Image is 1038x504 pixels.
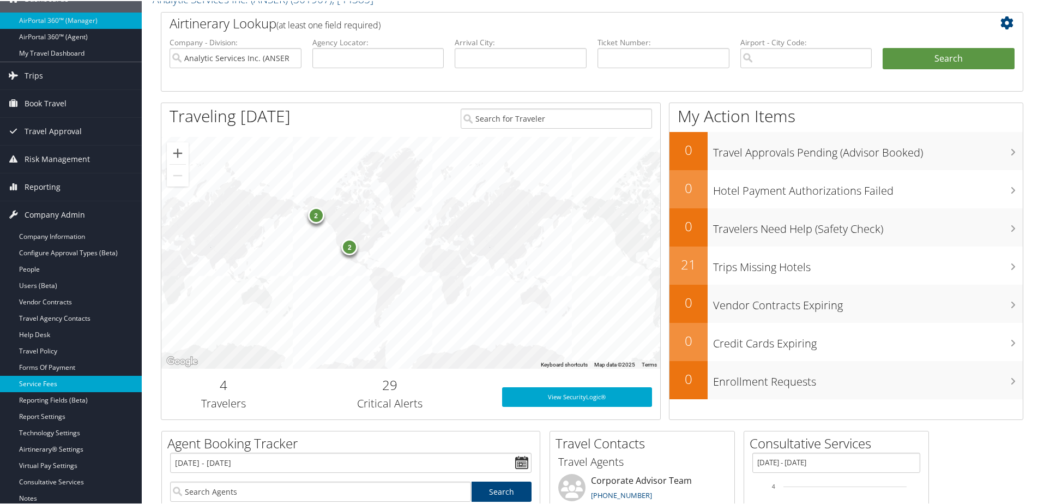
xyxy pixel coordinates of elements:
a: 0Travel Approvals Pending (Advisor Booked) [669,131,1023,169]
span: Map data ©2025 [594,361,635,367]
span: Travel Approval [25,117,82,144]
label: Ticket Number: [598,36,729,47]
h3: Hotel Payment Authorizations Failed [713,177,1023,197]
h1: My Action Items [669,104,1023,127]
button: Keyboard shortcuts [541,360,588,368]
label: Arrival City: [455,36,587,47]
span: Reporting [25,172,61,200]
a: 0Enrollment Requests [669,360,1023,398]
a: 0Hotel Payment Authorizations Failed [669,169,1023,207]
a: 0Credit Cards Expiring [669,322,1023,360]
a: 21Trips Missing Hotels [669,245,1023,284]
h3: Credit Cards Expiring [713,329,1023,350]
h2: Travel Contacts [556,433,734,452]
h2: 0 [669,216,708,235]
h3: Vendor Contracts Expiring [713,291,1023,312]
input: Search for Traveler [461,107,652,128]
h2: 0 [669,140,708,158]
h3: Travelers Need Help (Safety Check) [713,215,1023,236]
h2: 0 [669,292,708,311]
label: Airport - City Code: [740,36,872,47]
h2: 21 [669,254,708,273]
h3: Travel Agents [558,453,726,469]
button: Search [883,47,1015,69]
h1: Traveling [DATE] [170,104,291,127]
span: Trips [25,61,43,88]
button: Zoom out [167,164,189,185]
h3: Travelers [170,395,278,410]
h2: Consultative Services [750,433,928,452]
tspan: 4 [772,482,775,489]
h2: 4 [170,375,278,393]
h3: Enrollment Requests [713,368,1023,388]
span: Book Travel [25,89,67,116]
h2: 0 [669,178,708,196]
h2: 0 [669,369,708,387]
input: Search Agents [170,481,471,501]
a: [PHONE_NUMBER] [591,489,652,499]
a: Search [472,481,532,501]
a: 0Vendor Contracts Expiring [669,284,1023,322]
label: Agency Locator: [312,36,444,47]
a: 0Travelers Need Help (Safety Check) [669,207,1023,245]
a: Terms (opens in new tab) [642,361,657,367]
a: Open this area in Google Maps (opens a new window) [164,353,200,368]
img: Google [164,353,200,368]
span: (at least one field required) [276,18,381,30]
div: 2 [308,206,324,223]
span: Company Admin [25,200,85,227]
h3: Travel Approvals Pending (Advisor Booked) [713,139,1023,159]
label: Company - Division: [170,36,301,47]
h2: 0 [669,331,708,349]
span: Risk Management [25,145,90,172]
h2: Agent Booking Tracker [167,433,540,452]
div: 2 [342,237,358,254]
a: View SecurityLogic® [502,386,652,406]
h2: 29 [294,375,486,393]
h2: Airtinerary Lookup [170,13,943,32]
button: Zoom in [167,141,189,163]
h3: Critical Alerts [294,395,486,410]
h3: Trips Missing Hotels [713,253,1023,274]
